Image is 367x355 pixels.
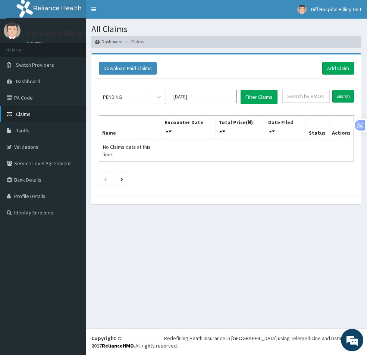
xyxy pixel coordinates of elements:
textarea: Type your message and hit 'Enter' [4,204,142,230]
span: Diff Hospital Billing Unit [311,6,361,13]
p: Diff Hospital Billing Unit [26,30,95,37]
a: Dashboard [95,38,123,45]
span: Tariffs [16,127,29,134]
th: Total Price(₦) [216,115,265,140]
span: We're online! [43,94,103,169]
a: Online [26,41,44,46]
div: Minimize live chat window [122,4,140,22]
th: Actions [329,115,354,140]
span: Dashboard [16,78,40,85]
a: Add Claim [322,62,354,75]
input: Select Month and Year [170,90,237,103]
div: PENDING [103,93,122,101]
img: d_794563401_company_1708531726252_794563401 [14,37,30,56]
a: Next page [120,176,123,182]
strong: Copyright © 2017 . [91,335,135,349]
img: User Image [297,5,307,14]
input: Search [332,90,354,103]
div: Redefining Heath Insurance in [GEOGRAPHIC_DATA] using Telemedicine and Data Science! [164,334,361,342]
th: Name [99,115,162,140]
footer: All rights reserved. [86,329,367,355]
th: Encounter Date [162,115,216,140]
div: Chat with us now [39,42,125,51]
button: Filter Claims [241,90,277,104]
button: Download Paid Claims [99,62,157,75]
a: RelianceHMO [102,342,134,349]
a: Previous page [104,176,107,182]
img: User Image [4,22,21,39]
th: Date Filed [265,115,305,140]
li: Claims [123,38,144,45]
span: Claims [16,111,31,117]
th: Status [305,115,329,140]
h1: All Claims [91,24,361,34]
input: Search by HMO ID [282,90,330,103]
span: Switch Providers [16,62,54,68]
span: No Claims data at this time. [102,144,151,158]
